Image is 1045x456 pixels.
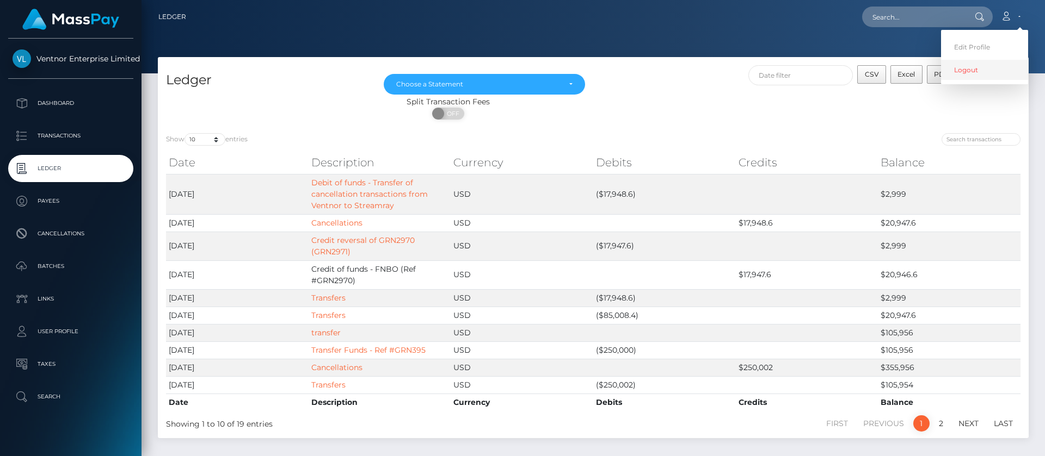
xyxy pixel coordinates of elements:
th: Currency [451,393,593,411]
td: USD [451,289,593,307]
button: PDF [927,65,956,84]
th: Balance [878,393,1021,411]
input: Search transactions [942,133,1021,146]
th: Description [309,152,451,173]
td: ($85,008.4) [593,307,736,324]
td: $105,956 [878,341,1021,359]
a: Transfer Funds - Ref #GRN395 [311,345,426,355]
th: Debits [593,393,736,411]
p: User Profile [13,323,129,340]
a: transfer [311,328,341,338]
td: $105,954 [878,376,1021,393]
a: Last [988,415,1019,432]
th: Description [309,393,451,411]
td: $2,999 [878,174,1021,214]
th: Date [166,152,309,173]
a: Ledger [8,155,133,182]
span: CSV [865,70,879,78]
a: Logout [941,60,1028,80]
a: Cancellations [8,220,133,247]
td: USD [451,214,593,232]
th: Credits [736,393,878,411]
img: MassPay Logo [22,9,119,30]
td: USD [451,341,593,359]
a: Transactions [8,122,133,149]
td: ($17,947.6) [593,232,736,260]
td: $2,999 [878,289,1021,307]
a: Dashboard [8,90,133,117]
td: ($17,948.6) [593,174,736,214]
a: Debit of funds - Transfer of cancellation transactions from Ventnor to Streamray [311,178,428,210]
td: [DATE] [166,341,309,359]
td: [DATE] [166,232,309,260]
p: Search [13,389,129,405]
a: Cancellations [311,218,362,228]
th: Credits [736,152,878,173]
th: Debits [593,152,736,173]
th: Currency [451,152,593,173]
div: Showing 1 to 10 of 19 entries [166,414,513,430]
span: Ventnor Enterprise Limited [8,54,133,64]
td: [DATE] [166,324,309,341]
h4: Ledger [166,71,367,90]
div: Choose a Statement [396,80,560,89]
a: Credit reversal of GRN2970 (GRN2971) [311,235,415,257]
p: Payees [13,193,129,209]
input: Date filter [748,65,853,85]
a: Taxes [8,351,133,378]
label: Show entries [166,133,248,146]
td: USD [451,376,593,393]
td: [DATE] [166,214,309,232]
a: Batches [8,253,133,280]
button: CSV [857,65,886,84]
a: Search [8,383,133,410]
a: Transfers [311,380,346,390]
p: Cancellations [13,226,129,242]
input: Search... [862,7,964,27]
a: Payees [8,188,133,215]
span: OFF [438,108,465,120]
td: USD [451,324,593,341]
td: USD [451,174,593,214]
a: Edit Profile [941,37,1028,57]
span: PDF [934,70,949,78]
td: ($250,000) [593,341,736,359]
select: Showentries [185,133,225,146]
p: Dashboard [13,95,129,111]
a: Cancellations [311,363,362,372]
button: Excel [890,65,923,84]
td: ($250,002) [593,376,736,393]
td: $105,956 [878,324,1021,341]
td: $17,948.6 [736,214,878,232]
td: $2,999 [878,232,1021,260]
th: Date [166,393,309,411]
a: User Profile [8,318,133,345]
a: Links [8,285,133,313]
td: USD [451,307,593,324]
td: [DATE] [166,174,309,214]
td: [DATE] [166,289,309,307]
p: Transactions [13,128,129,144]
p: Ledger [13,160,129,177]
a: 1 [913,415,930,432]
p: Links [13,291,129,307]
button: Choose a Statement [384,74,585,95]
td: $250,002 [736,359,878,376]
td: [DATE] [166,307,309,324]
td: [DATE] [166,260,309,289]
a: 2 [933,415,949,432]
p: Batches [13,258,129,274]
img: Ventnor Enterprise Limited [13,49,31,68]
span: Excel [898,70,915,78]
td: USD [451,260,593,289]
a: Next [952,415,985,432]
td: Credit of funds - FNBO (Ref #GRN2970) [309,260,451,289]
a: Ledger [158,5,186,28]
td: $20,946.6 [878,260,1021,289]
td: ($17,948.6) [593,289,736,307]
p: Taxes [13,356,129,372]
td: $20,947.6 [878,214,1021,232]
td: $355,956 [878,359,1021,376]
td: USD [451,232,593,260]
div: Split Transaction Fees [158,96,739,108]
